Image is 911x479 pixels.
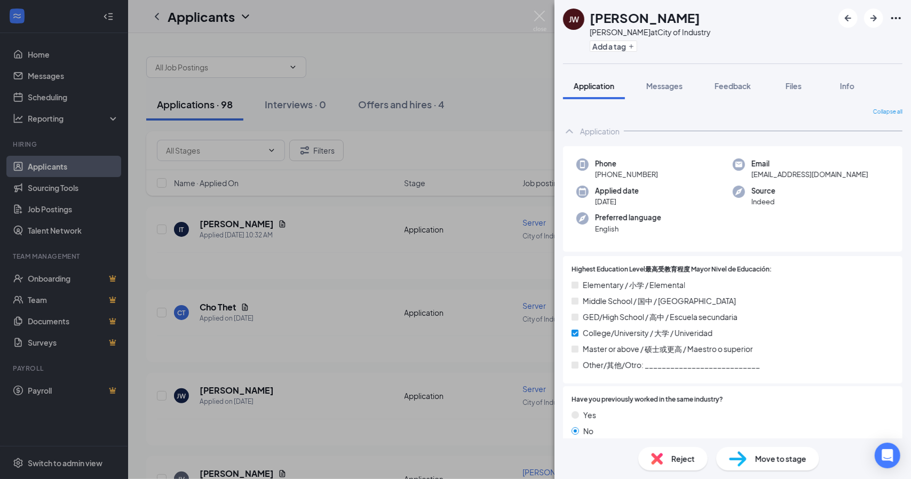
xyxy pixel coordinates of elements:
[583,295,736,307] span: Middle School / 国中 / [GEOGRAPHIC_DATA]
[786,81,802,91] span: Files
[583,409,596,421] span: Yes
[751,186,775,196] span: Source
[569,14,579,25] div: JW
[842,12,854,25] svg: ArrowLeftNew
[751,158,868,169] span: Email
[864,9,883,28] button: ArrowRight
[572,265,772,275] span: Highest Education Level最高受教育程度 Mayor Nivel de Educación:
[595,223,661,234] span: English
[755,453,806,465] span: Move to stage
[590,41,637,52] button: PlusAdd a tag
[583,279,685,291] span: Elementary / 小学 / Elemental
[583,359,760,371] span: Other/其他/Otro: ___________________________
[867,12,880,25] svg: ArrowRight
[873,108,902,116] span: Collapse all
[646,81,683,91] span: Messages
[628,43,635,50] svg: Plus
[751,169,868,180] span: [EMAIL_ADDRESS][DOMAIN_NAME]
[595,212,661,223] span: Preferred language
[595,196,639,207] span: [DATE]
[590,9,700,27] h1: [PERSON_NAME]
[583,425,593,437] span: No
[595,158,658,169] span: Phone
[751,196,775,207] span: Indeed
[574,81,614,91] span: Application
[572,395,723,405] span: Have you previously worked in the same industry?
[840,81,854,91] span: Info
[583,327,712,339] span: College/University / 大学 / Univeridad
[595,169,658,180] span: [PHONE_NUMBER]
[583,311,738,323] span: GED/High School / 高中 / Escuela secundaria
[890,12,902,25] svg: Ellipses
[580,126,620,137] div: Application
[875,443,900,468] div: Open Intercom Messenger
[595,186,639,196] span: Applied date
[671,453,695,465] span: Reject
[590,27,711,37] div: [PERSON_NAME] at City of Industry
[583,343,753,355] span: Master or above / 硕士或更高 / Maestro o superior
[715,81,751,91] span: Feedback
[838,9,858,28] button: ArrowLeftNew
[563,125,576,138] svg: ChevronUp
